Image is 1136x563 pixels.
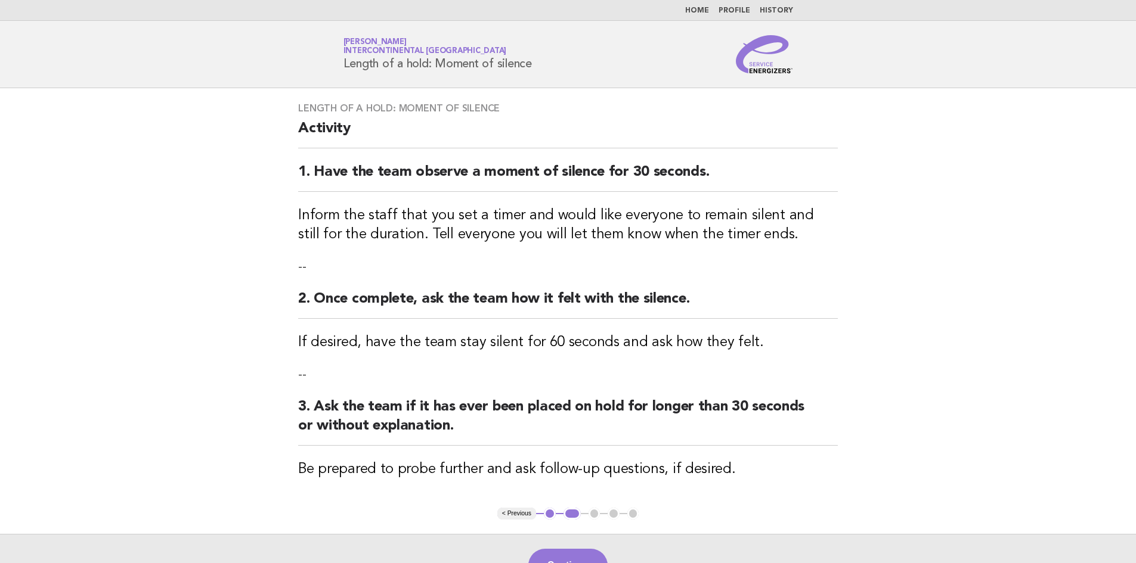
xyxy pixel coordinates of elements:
h2: 1. Have the team observe a moment of silence for 30 seconds. [298,163,838,192]
button: < Previous [497,508,536,520]
p: -- [298,259,838,275]
a: History [760,7,793,14]
h3: Inform the staff that you set a timer and would like everyone to remain silent and still for the ... [298,206,838,244]
h3: If desired, have the team stay silent for 60 seconds and ask how they felt. [298,333,838,352]
h2: Activity [298,119,838,148]
img: Service Energizers [736,35,793,73]
span: InterContinental [GEOGRAPHIC_DATA] [343,48,507,55]
button: 1 [544,508,556,520]
h3: Be prepared to probe further and ask follow-up questions, if desired. [298,460,838,479]
h2: 3. Ask the team if it has ever been placed on hold for longer than 30 seconds or without explanat... [298,397,838,446]
button: 2 [564,508,581,520]
a: Profile [719,7,750,14]
a: Home [685,7,709,14]
p: -- [298,366,838,383]
h3: Length of a hold: Moment of silence [298,102,838,114]
h2: 2. Once complete, ask the team how it felt with the silence. [298,290,838,319]
h1: Length of a hold: Moment of silence [343,39,532,70]
a: [PERSON_NAME]InterContinental [GEOGRAPHIC_DATA] [343,38,507,55]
